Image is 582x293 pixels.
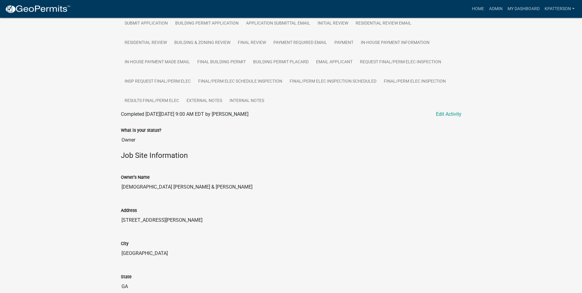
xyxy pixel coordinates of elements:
a: Building Permit Placard [249,53,312,72]
h4: Job Site Information [121,151,461,160]
a: Payment [331,33,357,53]
label: City [121,242,129,246]
a: Final/Perm Elec Inspection [380,72,449,92]
a: Residential Review [121,33,171,53]
a: Edit Activity [436,111,461,118]
a: In-House Payment Made Email [121,53,194,72]
a: Insp Request Final/Perm Elec [121,72,195,92]
a: Residential Review Email [352,14,415,33]
label: What is your status? [121,128,161,133]
a: In-House Payment Information [357,33,433,53]
label: Owner's Name [121,175,150,180]
a: Building Permit Application [172,14,242,33]
a: Payment Required Email [270,33,331,53]
a: Internal Notes [226,91,268,111]
label: State [121,275,132,279]
a: Application Submittal Email [242,14,314,33]
a: Final Review [234,33,270,53]
a: Submit Application [121,14,172,33]
label: Address [121,209,137,213]
a: Final/Perm Elec Schedule Inspection [195,72,286,92]
a: KPATTERSON [542,3,577,15]
a: Initial Review [314,14,352,33]
a: Home [469,3,487,15]
a: Building & Zoning Review [171,33,234,53]
a: My Dashboard [505,3,542,15]
a: Final Building Permit [194,53,249,72]
a: Admin [487,3,505,15]
a: Final/Perm Elec Inspection Scheduled [286,72,380,92]
a: Request Final/Perm Elec Inspection [356,53,445,72]
a: External Notes [183,91,226,111]
span: Completed [DATE][DATE] 9:00 AM EDT by [PERSON_NAME] [121,111,249,117]
a: Results Final/Perm Elec [121,91,183,111]
a: Email Applicant [312,53,356,72]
